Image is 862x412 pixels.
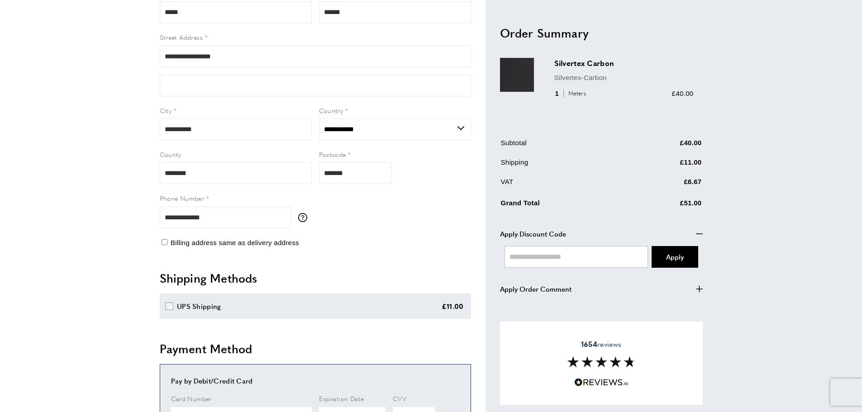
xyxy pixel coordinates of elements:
[500,283,571,294] span: Apply Order Comment
[563,89,588,98] span: Meters
[319,150,346,159] span: Postcode
[160,341,471,357] h2: Payment Method
[567,356,635,367] img: Reviews section
[630,195,701,215] td: £51.00
[171,375,460,386] div: Pay by Debit/Credit Card
[652,246,698,267] button: Apply Coupon
[630,137,701,155] td: £40.00
[666,251,684,261] span: Apply Coupon
[160,33,203,42] span: Street Address
[393,394,406,403] span: CVV
[162,239,167,245] input: Billing address same as delivery address
[630,156,701,174] td: £11.00
[500,58,534,92] img: Silvertex Carbon
[581,339,597,349] strong: 1654
[160,270,471,286] h2: Shipping Methods
[574,378,629,387] img: Reviews.io 5 stars
[501,176,630,194] td: VAT
[171,239,299,246] span: Billing address same as delivery address
[160,194,205,203] span: Phone Number
[501,156,630,174] td: Shipping
[630,176,701,194] td: £6.67
[501,137,630,155] td: Subtotal
[298,213,312,222] button: More information
[500,24,703,41] h2: Order Summary
[554,72,694,83] p: Silvertex-Carbon
[160,106,172,115] span: City
[442,301,464,312] div: £11.00
[501,195,630,215] td: Grand Total
[177,301,221,312] div: UPS Shipping
[171,394,212,403] span: Card Number
[319,394,364,403] span: Expiration Date
[500,228,566,239] span: Apply Discount Code
[581,340,621,349] span: reviews
[554,88,589,99] div: 1
[160,150,181,159] span: County
[554,58,694,68] h3: Silvertex Carbon
[319,106,343,115] span: Country
[672,89,694,97] span: £40.00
